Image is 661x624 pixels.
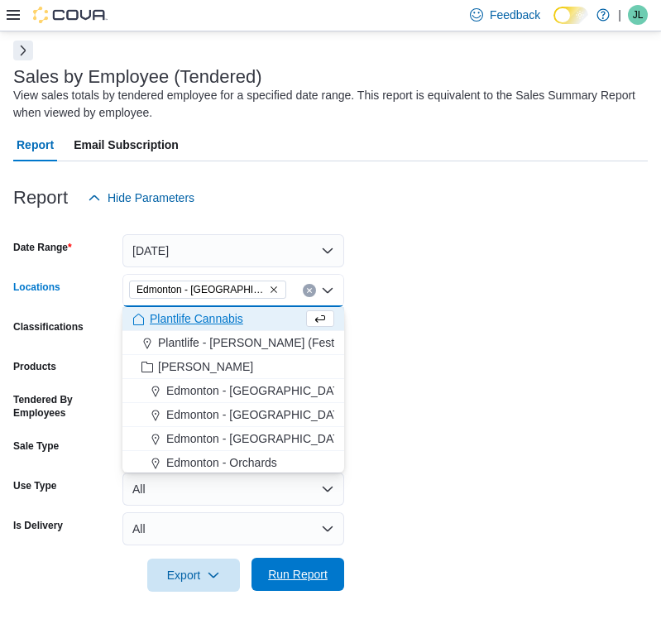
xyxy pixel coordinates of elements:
input: Dark Mode [553,7,588,24]
span: Edmonton - Windermere Currents [129,281,286,299]
button: Clear input [303,284,316,297]
span: Export [157,559,230,592]
label: Sale Type [13,439,59,453]
span: Dark Mode [553,24,554,25]
span: Plantlife Cannabis [150,310,243,327]
span: Feedback [490,7,540,23]
span: Edmonton - Orchards [166,454,277,471]
label: Date Range [13,241,72,254]
label: Tendered By Employees [13,393,116,420]
button: All [122,512,344,545]
label: Use Type [13,479,56,492]
button: Remove Edmonton - Windermere Currents from selection in this group [269,285,279,295]
span: Edmonton - [GEOGRAPHIC_DATA] Currents [137,281,266,298]
span: Report [17,128,54,161]
div: View sales totals by tendered employee for a specified date range. This report is equivalent to t... [13,87,639,122]
span: Run Report [268,566,328,583]
button: [DATE] [122,234,344,267]
label: Classifications [13,320,84,334]
button: Close list of options [321,284,334,297]
span: Edmonton - [GEOGRAPHIC_DATA] [166,382,350,399]
label: Is Delivery [13,519,63,532]
h3: Sales by Employee (Tendered) [13,67,262,87]
img: Cova [33,7,108,23]
button: Edmonton - Orchards [122,451,344,475]
button: Edmonton - [GEOGRAPHIC_DATA] [122,427,344,451]
span: JL [633,5,644,25]
button: Plantlife Cannabis [122,307,344,331]
button: Hide Parameters [81,181,201,214]
button: All [122,473,344,506]
span: Plantlife - [PERSON_NAME] (Festival) [158,334,356,351]
span: Email Subscription [74,128,179,161]
p: | [618,5,621,25]
button: Run Report [251,558,344,591]
button: Edmonton - [GEOGRAPHIC_DATA] [122,403,344,427]
button: Next [13,41,33,60]
button: Edmonton - [GEOGRAPHIC_DATA] [122,379,344,403]
h3: Report [13,188,68,208]
button: Plantlife - [PERSON_NAME] (Festival) [122,331,344,355]
span: Hide Parameters [108,190,194,206]
label: Locations [13,281,60,294]
span: [PERSON_NAME] [158,358,253,375]
span: Edmonton - [GEOGRAPHIC_DATA] [166,430,350,447]
label: Products [13,360,56,373]
button: [PERSON_NAME] [122,355,344,379]
div: Jessi Loff [628,5,648,25]
button: Export [147,559,240,592]
span: Edmonton - [GEOGRAPHIC_DATA] [166,406,350,423]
